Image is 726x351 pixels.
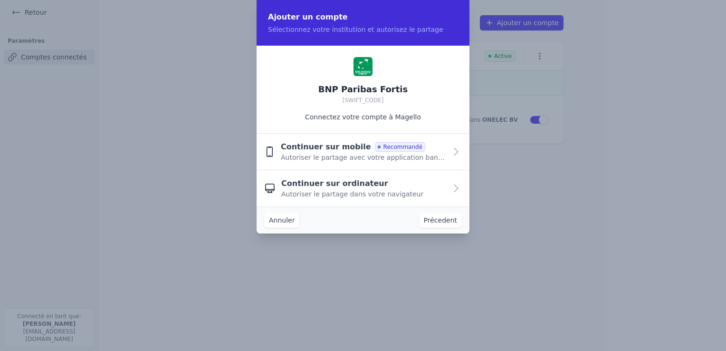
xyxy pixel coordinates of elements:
button: Annuler [264,213,299,228]
button: Continuer sur ordinateur Autoriser le partage dans votre navigateur [257,170,469,206]
span: Recommandé [375,142,425,152]
span: Autoriser le partage dans votre navigateur [281,189,423,199]
span: Continuer sur mobile [281,141,371,153]
button: Précedent [419,213,462,228]
img: BNP Paribas Fortis [353,57,373,76]
p: Connectez votre compte à Magello [305,112,421,122]
button: Continuer sur mobile Recommandé Autoriser le partage avec votre application bancaire [257,134,469,170]
span: [SWIFT_CODE] [342,97,383,104]
span: Autoriser le partage avec votre application bancaire [281,153,447,162]
h2: BNP Paribas Fortis [318,84,408,95]
p: Sélectionnez votre institution et autorisez le partage [268,25,458,34]
span: Continuer sur ordinateur [281,178,388,189]
h2: Ajouter un compte [268,11,458,23]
